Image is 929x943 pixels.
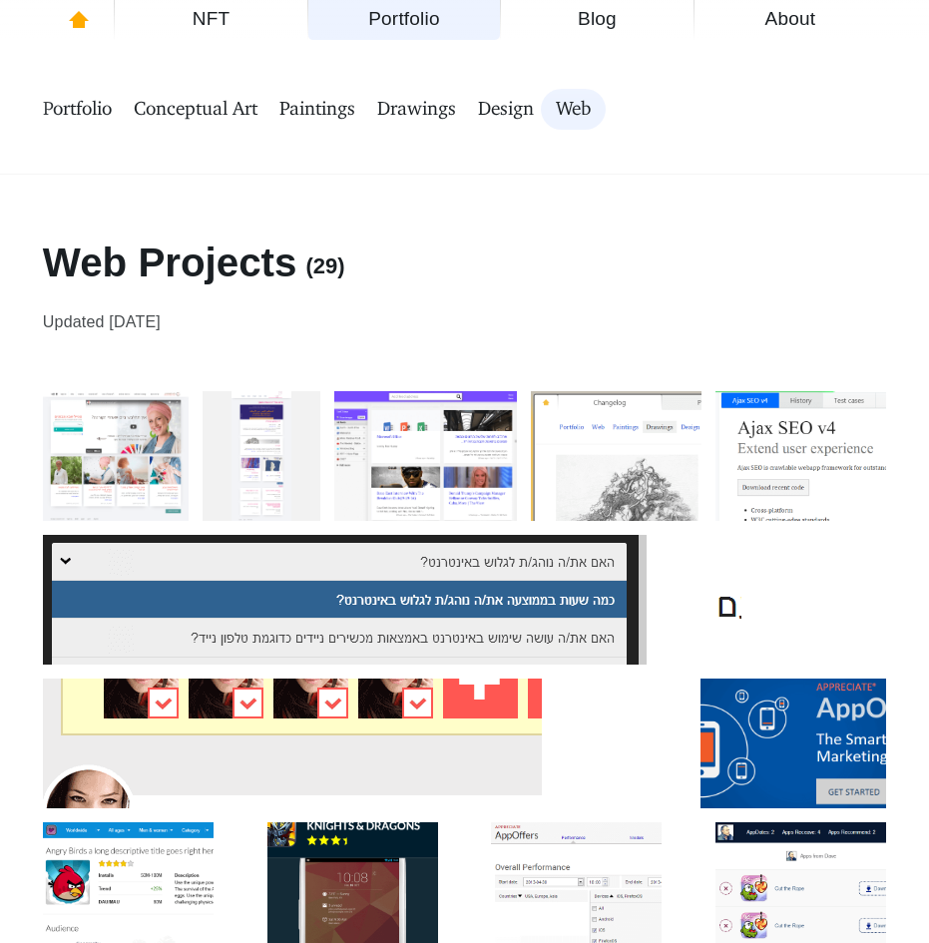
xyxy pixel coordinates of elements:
img: Appreciate landing page, 2013 [700,679,886,808]
a: Drawings [377,89,456,130]
a: Studio of Her Own, 2019 [203,391,320,521]
span: Drawings [377,97,456,122]
img: Laukstein.com, 2001 [531,391,701,521]
span: About [706,3,875,35]
img: Studio of Her Own, 2019 [232,391,291,521]
time: Updated [DATE] [43,306,886,338]
img: Appreciate, 2013 [43,679,542,808]
img: Ajax SEO, 2010 [715,391,886,521]
span: Portfolio [320,3,489,35]
span: Design [478,97,534,122]
span: Portfolio [43,97,112,122]
a: Design [478,89,534,130]
span: Conceptual Art [134,97,257,122]
span: Paintings [279,97,355,122]
span: NFT [127,3,295,35]
img: Lea STYLE, 2016 [43,391,189,521]
img: ISOC and W3C contest, 2012 [43,535,741,665]
a: Portfolio [43,89,112,130]
h1: Web Projects [43,240,886,285]
a: Paintings [279,89,355,130]
img: Feedler, 2016 [334,391,517,521]
a: Web [556,89,591,130]
a: Conceptual Art [134,89,257,130]
span: Web [556,97,591,122]
span: Blog [513,3,682,35]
